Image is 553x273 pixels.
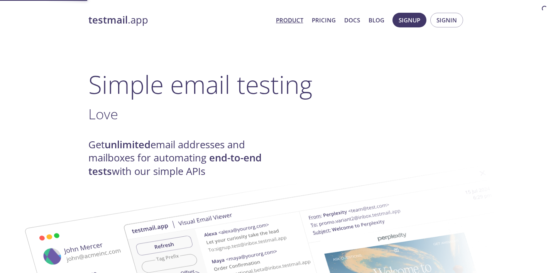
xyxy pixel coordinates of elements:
[436,15,457,25] span: Signin
[88,13,128,27] strong: testmail
[399,15,420,25] span: Signup
[369,15,384,25] a: Blog
[88,70,465,99] h1: Simple email testing
[276,15,303,25] a: Product
[105,138,151,151] strong: unlimited
[392,13,426,27] button: Signup
[88,138,277,178] h4: Get email addresses and mailboxes for automating with our simple APIs
[312,15,336,25] a: Pricing
[88,151,262,178] strong: end-to-end tests
[344,15,360,25] a: Docs
[88,14,270,27] a: testmail.app
[88,104,118,124] span: Love
[430,13,463,27] button: Signin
